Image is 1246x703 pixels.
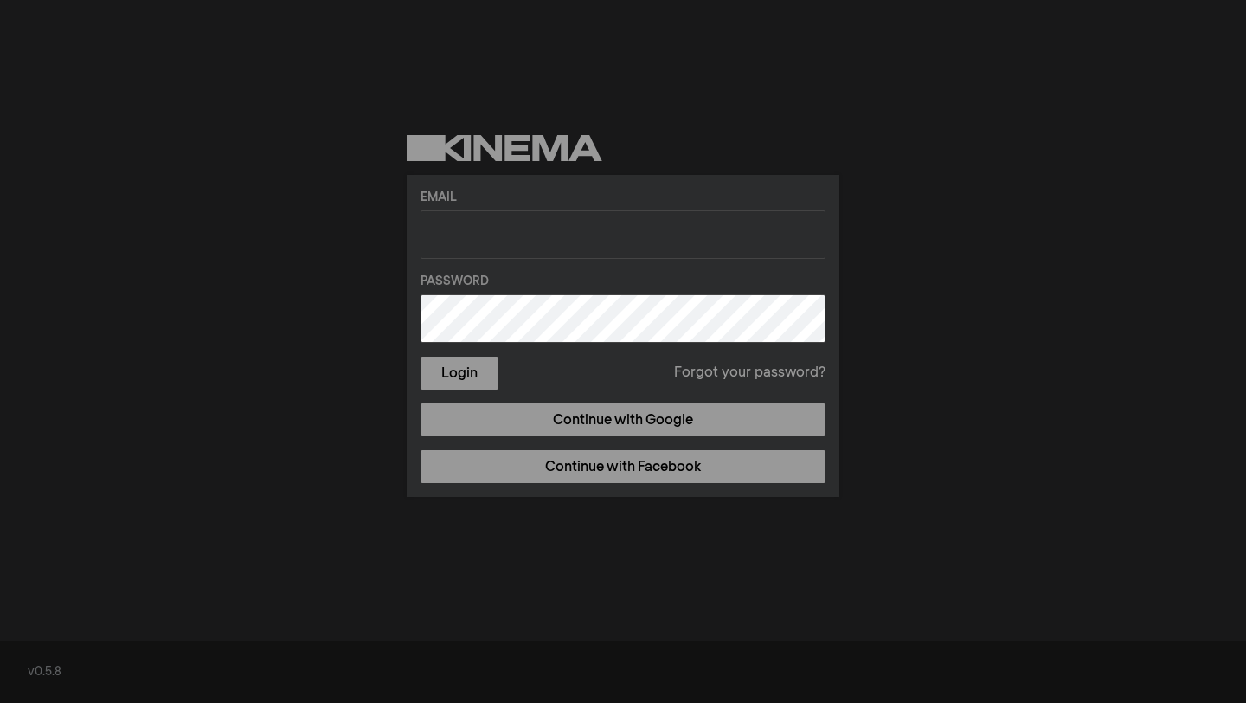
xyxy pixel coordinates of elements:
[421,450,825,483] a: Continue with Facebook
[674,363,825,384] a: Forgot your password?
[421,189,825,207] label: Email
[421,357,498,390] button: Login
[421,403,825,436] a: Continue with Google
[28,663,1218,681] div: v0.5.8
[421,273,825,291] label: Password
